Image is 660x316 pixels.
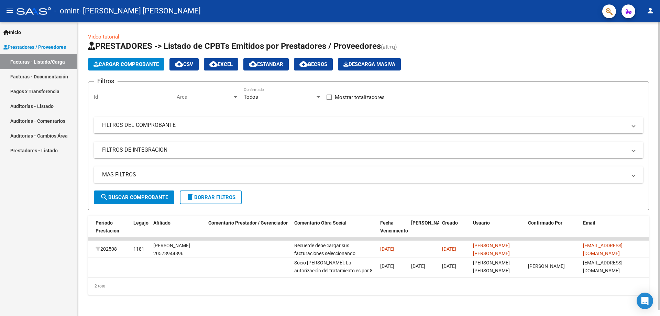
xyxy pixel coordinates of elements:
[294,58,333,70] button: Gecros
[151,216,206,246] datatable-header-cell: Afiliado
[583,243,623,256] span: [EMAIL_ADDRESS][DOMAIN_NAME]
[169,58,199,70] button: CSV
[299,61,327,67] span: Gecros
[244,94,258,100] span: Todos
[94,190,174,204] button: Buscar Comprobante
[291,216,377,246] datatable-header-cell: Comentario Obra Social
[380,246,394,252] span: [DATE]
[102,121,627,129] mat-panel-title: FILTROS DEL COMPROBANTE
[175,61,193,67] span: CSV
[94,166,643,183] mat-expansion-panel-header: MAS FILTROS
[343,61,395,67] span: Descarga Masiva
[102,171,627,178] mat-panel-title: MAS FILTROS
[294,220,346,226] span: Comentario Obra Social
[186,194,235,200] span: Borrar Filtros
[96,246,117,252] span: 202508
[208,220,288,226] span: Comentario Prestador / Gerenciador
[93,216,131,246] datatable-header-cell: Período Prestación
[637,293,653,309] div: Open Intercom Messenger
[442,220,458,226] span: Creado
[133,245,144,253] div: 1181
[94,117,643,133] mat-expansion-panel-header: FILTROS DEL COMPROBANTE
[153,220,170,226] span: Afiliado
[88,34,119,40] a: Video tutorial
[408,216,439,246] datatable-header-cell: Fecha Confimado
[186,193,194,201] mat-icon: delete
[177,94,232,100] span: Area
[335,93,385,101] span: Mostrar totalizadores
[646,7,654,15] mat-icon: person
[102,146,627,154] mat-panel-title: FILTROS DE INTEGRACION
[249,61,283,67] span: Estandar
[528,220,562,226] span: Confirmado Por
[100,193,108,201] mat-icon: search
[249,60,257,68] mat-icon: cloud_download
[583,220,595,226] span: Email
[96,220,119,233] span: Período Prestación
[338,58,401,70] app-download-masive: Descarga masiva de comprobantes (adjuntos)
[100,194,168,200] span: Buscar Comprobante
[528,263,565,269] span: [PERSON_NAME]
[88,277,649,295] div: 2 total
[88,58,164,70] button: Cargar Comprobante
[473,243,510,256] span: [PERSON_NAME] [PERSON_NAME]
[94,142,643,158] mat-expansion-panel-header: FILTROS DE INTEGRACION
[338,58,401,70] button: Descarga Masiva
[5,7,14,15] mat-icon: menu
[299,60,308,68] mat-icon: cloud_download
[411,220,448,226] span: [PERSON_NAME]
[175,60,183,68] mat-icon: cloud_download
[439,216,470,246] datatable-header-cell: Creado
[473,260,510,273] span: [PERSON_NAME] [PERSON_NAME]
[470,216,525,246] datatable-header-cell: Usuario
[209,60,218,68] mat-icon: cloud_download
[525,216,580,246] datatable-header-cell: Confirmado Por
[243,58,289,70] button: Estandar
[294,243,366,272] span: Recuerde debe cargar sus facturaciones seleccionando únicamente el área "Integración" y asociar e...
[380,263,394,269] span: [DATE]
[3,43,66,51] span: Prestadores / Proveedores
[88,41,381,51] span: PRESTADORES -> Listado de CPBTs Emitidos por Prestadores / Proveedores
[209,61,233,67] span: EXCEL
[380,220,408,233] span: Fecha Vencimiento
[79,3,201,19] span: - [PERSON_NAME] [PERSON_NAME]
[442,263,456,269] span: [DATE]
[377,216,408,246] datatable-header-cell: Fecha Vencimiento
[473,220,490,226] span: Usuario
[442,246,456,252] span: [DATE]
[206,216,291,246] datatable-header-cell: Comentario Prestador / Gerenciador
[54,3,79,19] span: - omint
[93,61,159,67] span: Cargar Comprobante
[94,76,118,86] h3: Filtros
[180,190,242,204] button: Borrar Filtros
[580,216,649,246] datatable-header-cell: Email
[411,263,425,269] span: [DATE]
[3,29,21,36] span: Inicio
[153,242,203,258] div: [PERSON_NAME] 20573944896
[131,216,151,246] datatable-header-cell: Legajo
[204,58,238,70] button: EXCEL
[583,260,623,273] span: [EMAIL_ADDRESS][DOMAIN_NAME]
[381,44,397,50] span: (alt+q)
[133,220,148,226] span: Legajo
